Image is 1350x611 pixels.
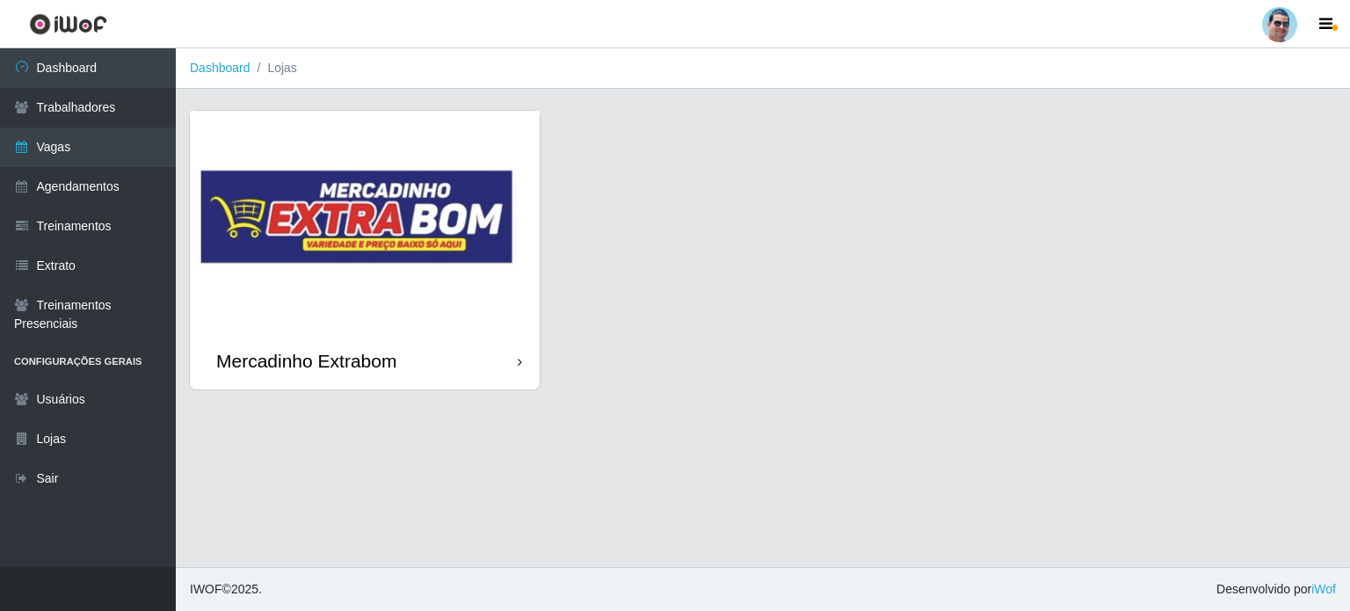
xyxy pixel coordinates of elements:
nav: breadcrumb [176,48,1350,89]
img: cardImg [190,111,540,332]
a: Dashboard [190,61,250,75]
div: Mercadinho Extrabom [216,350,396,372]
span: Desenvolvido por [1216,580,1336,599]
img: CoreUI Logo [29,13,107,35]
span: IWOF [190,582,222,596]
li: Lojas [250,59,297,77]
span: © 2025 . [190,580,262,599]
a: Mercadinho Extrabom [190,111,540,389]
a: iWof [1311,582,1336,596]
